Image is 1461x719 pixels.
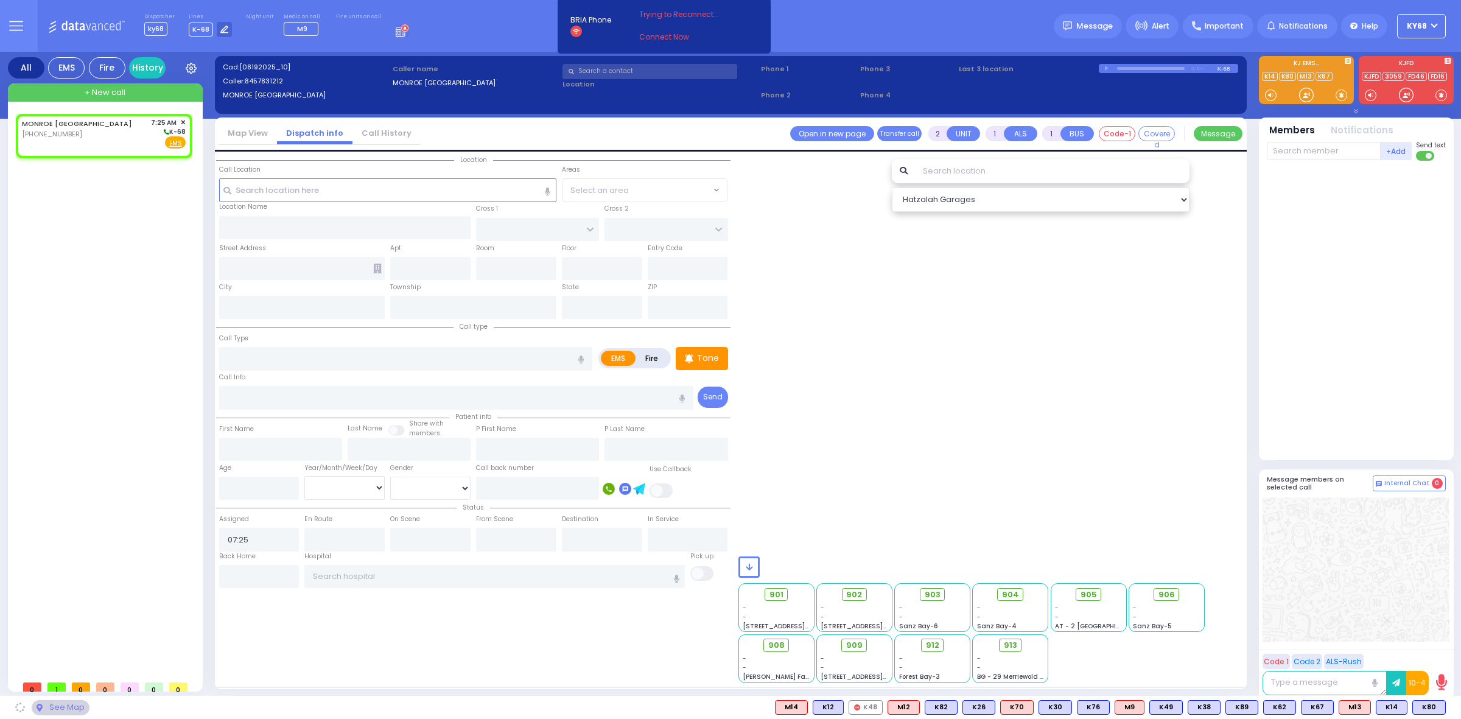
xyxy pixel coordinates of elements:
[8,57,44,79] div: All
[219,202,267,212] label: Location Name
[1362,21,1378,32] span: Help
[562,282,579,292] label: State
[409,419,444,428] small: Share with
[1055,603,1059,612] span: -
[1225,700,1258,715] div: BLS
[23,682,41,692] span: 0
[476,514,513,524] label: From Scene
[169,682,187,692] span: 0
[277,127,352,139] a: Dispatch info
[743,622,858,631] span: [STREET_ADDRESS][PERSON_NAME]
[1263,700,1296,715] div: BLS
[219,178,556,202] input: Search location here
[1384,479,1429,488] span: Internal Chat
[899,654,903,663] span: -
[562,64,737,79] input: Search a contact
[352,127,421,139] a: Call History
[743,654,746,663] span: -
[925,700,958,715] div: K82
[1279,72,1296,81] a: K80
[775,700,808,715] div: ALS
[1376,700,1407,715] div: K14
[1267,475,1373,491] h5: Message members on selected call
[180,117,186,128] span: ✕
[336,13,382,21] label: Fire units on call
[1292,654,1322,669] button: Code 2
[849,700,883,715] div: K48
[1373,475,1446,491] button: Internal Chat 0
[169,139,182,148] u: EMS
[476,463,534,473] label: Call back number
[22,129,82,139] span: [PHONE_NUMBER]
[1000,700,1034,715] div: ALS
[1267,142,1381,160] input: Search member
[284,13,322,21] label: Medic on call
[393,78,559,88] label: MONROE [GEOGRAPHIC_DATA]
[96,682,114,692] span: 0
[476,244,494,253] label: Room
[925,700,958,715] div: BLS
[926,639,939,651] span: 912
[899,663,903,672] span: -
[648,244,682,253] label: Entry Code
[219,282,232,292] label: City
[145,682,163,692] span: 0
[761,90,856,100] span: Phone 2
[1263,700,1296,715] div: K62
[1138,126,1175,141] button: Covered
[219,552,256,561] label: Back Home
[1188,700,1221,715] div: K38
[223,90,389,100] label: MONROE [GEOGRAPHIC_DATA]
[821,612,824,622] span: -
[1133,603,1137,612] span: -
[790,126,874,141] a: Open in new page
[151,118,177,127] span: 7:25 AM
[304,552,331,561] label: Hospital
[223,62,389,72] label: Cad:
[977,654,981,663] span: -
[1416,141,1446,150] span: Send text
[1359,60,1454,69] label: KJFD
[239,62,290,72] span: [08192025_10]
[743,663,746,672] span: -
[162,127,186,136] span: K-68
[1416,150,1435,162] label: Turn off text
[373,264,382,273] span: Other building occupants
[639,32,735,43] a: Connect Now
[476,424,516,434] label: P First Name
[877,126,922,141] button: Transfer call
[977,672,1045,681] span: BG - 29 Merriewold S.
[1149,700,1183,715] div: K49
[1077,700,1110,715] div: BLS
[219,424,254,434] label: First Name
[1263,654,1290,669] button: Code 1
[947,126,980,141] button: UNIT
[1077,700,1110,715] div: K76
[304,514,332,524] label: En Route
[648,282,657,292] label: ZIP
[899,612,903,622] span: -
[48,57,85,79] div: EMS
[1382,72,1404,81] a: 3059
[761,64,856,74] span: Phone 1
[223,76,389,86] label: Caller:
[72,682,90,692] span: 0
[1158,589,1175,601] span: 906
[768,639,785,651] span: 908
[1279,21,1328,32] span: Notifications
[860,64,955,74] span: Phone 3
[1217,64,1238,73] div: K-68
[1428,72,1447,81] a: FD16
[648,514,679,524] label: In Service
[1115,700,1144,715] div: ALS
[1063,21,1072,30] img: message.svg
[959,64,1098,74] label: Last 3 location
[1000,700,1034,715] div: K70
[449,412,497,421] span: Patient info
[743,672,815,681] span: [PERSON_NAME] Farm
[1316,72,1333,81] a: K67
[245,76,283,86] span: 8457831212
[189,23,213,37] span: K-68
[1076,20,1113,32] span: Message
[22,119,132,128] a: MONROE [GEOGRAPHIC_DATA]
